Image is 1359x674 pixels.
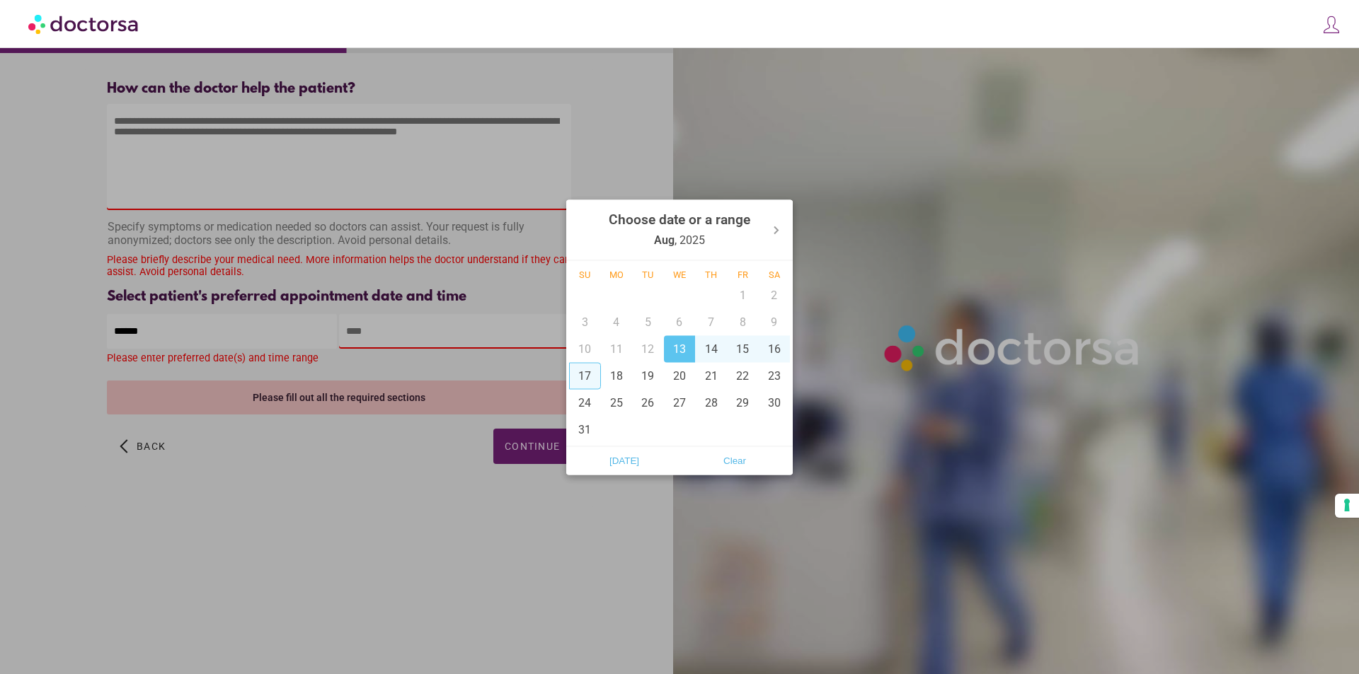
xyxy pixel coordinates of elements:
[569,416,601,443] div: 31
[695,335,727,362] div: 14
[654,233,675,246] strong: Aug
[727,335,759,362] div: 15
[664,362,696,389] div: 20
[569,335,601,362] div: 10
[727,269,759,279] div: Fr
[758,335,790,362] div: 16
[664,269,696,279] div: We
[609,211,750,227] strong: Choose date or a range
[727,389,759,416] div: 29
[569,449,679,472] button: [DATE]
[758,269,790,279] div: Sa
[695,389,727,416] div: 28
[601,308,633,335] div: 4
[632,269,664,279] div: Tu
[569,362,601,389] div: 17
[601,389,633,416] div: 25
[727,308,759,335] div: 8
[632,389,664,416] div: 26
[573,450,675,471] span: [DATE]
[601,335,633,362] div: 11
[727,281,759,308] div: 1
[695,308,727,335] div: 7
[695,362,727,389] div: 21
[758,281,790,308] div: 2
[632,308,664,335] div: 5
[632,335,664,362] div: 12
[632,362,664,389] div: 19
[28,8,140,40] img: Doctorsa.com
[684,450,786,471] span: Clear
[664,335,696,362] div: 13
[569,269,601,279] div: Su
[664,389,696,416] div: 27
[601,269,633,279] div: Mo
[569,389,601,416] div: 24
[609,202,750,257] div: , 2025
[727,362,759,389] div: 22
[679,449,790,472] button: Clear
[569,308,601,335] div: 3
[758,362,790,389] div: 23
[758,308,790,335] div: 9
[601,362,633,389] div: 18
[758,389,790,416] div: 30
[664,308,696,335] div: 6
[1335,494,1359,518] button: Your consent preferences for tracking technologies
[695,269,727,279] div: Th
[1321,15,1341,35] img: icons8-customer-100.png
